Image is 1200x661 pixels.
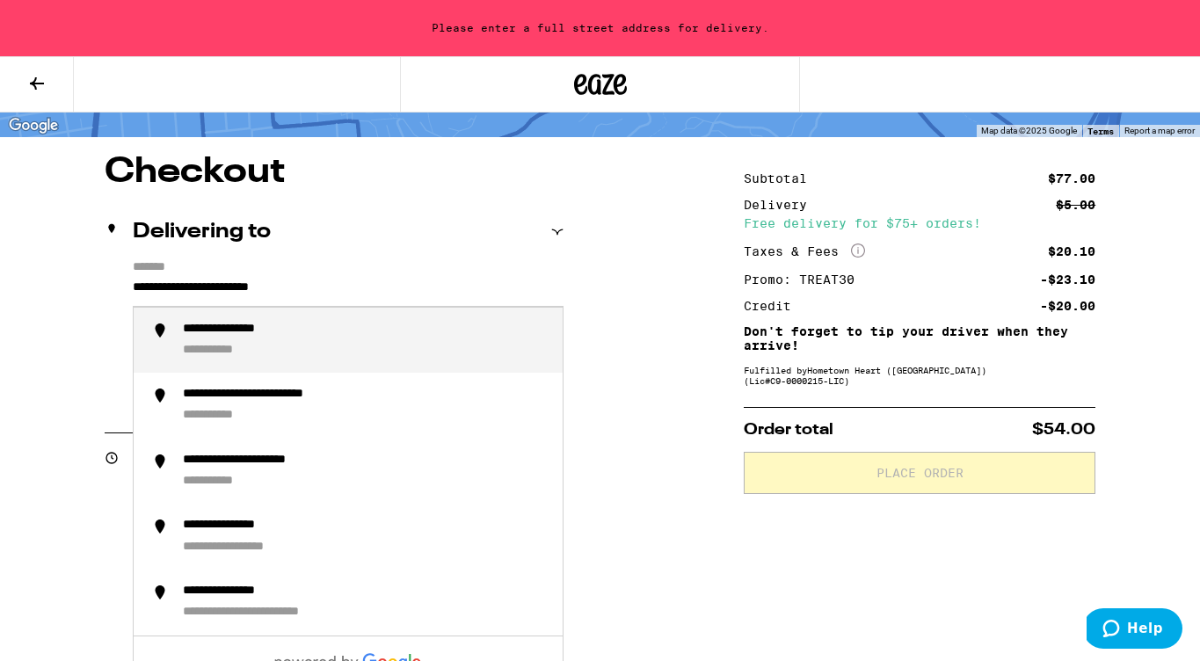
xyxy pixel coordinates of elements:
[744,365,1095,386] div: Fulfilled by Hometown Heart ([GEOGRAPHIC_DATA]) (Lic# C9-0000215-LIC )
[744,324,1095,352] p: Don't forget to tip your driver when they arrive!
[133,222,271,243] h2: Delivering to
[1087,608,1182,652] iframe: Opens a widget where you can find more information
[876,467,964,479] span: Place Order
[981,126,1077,135] span: Map data ©2025 Google
[744,300,804,312] div: Credit
[1040,273,1095,286] div: -$23.10
[1040,300,1095,312] div: -$20.00
[744,172,819,185] div: Subtotal
[1056,199,1095,211] div: $5.00
[105,155,564,190] h1: Checkout
[1124,126,1195,135] a: Report a map error
[4,114,62,137] img: Google
[744,243,865,259] div: Taxes & Fees
[1048,172,1095,185] div: $77.00
[744,422,833,438] span: Order total
[744,199,819,211] div: Delivery
[1048,245,1095,258] div: $20.10
[744,217,1095,229] div: Free delivery for $75+ orders!
[744,452,1095,494] button: Place Order
[744,273,867,286] div: Promo: TREAT30
[4,114,62,137] a: Open this area in Google Maps (opens a new window)
[1087,126,1114,136] a: Terms
[1032,422,1095,438] span: $54.00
